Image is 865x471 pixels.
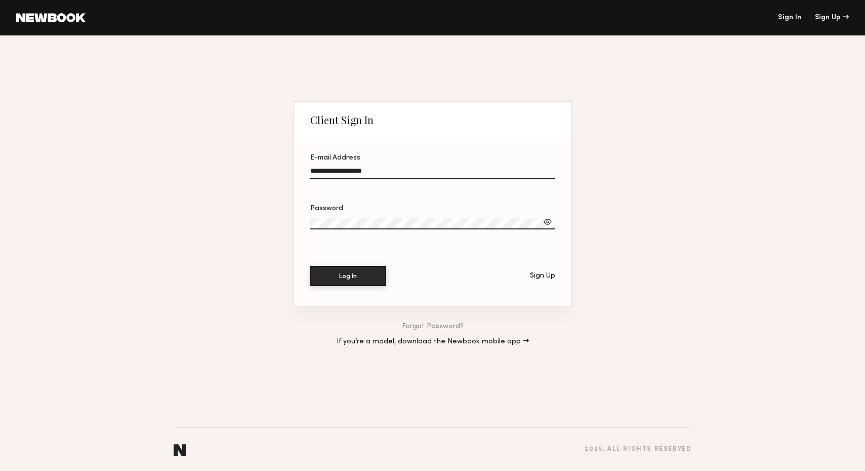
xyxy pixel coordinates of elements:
[310,114,374,126] div: Client Sign In
[530,272,555,280] div: Sign Up
[310,154,555,162] div: E-mail Address
[310,218,555,229] input: Password
[778,14,801,21] a: Sign In
[310,266,386,286] button: Log In
[585,446,691,453] div: 2025 , all rights reserved
[815,14,849,21] div: Sign Up
[310,167,555,179] input: E-mail Address
[337,338,529,345] a: If you’re a model, download the Newbook mobile app →
[402,323,464,330] a: Forgot Password?
[310,205,555,212] div: Password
